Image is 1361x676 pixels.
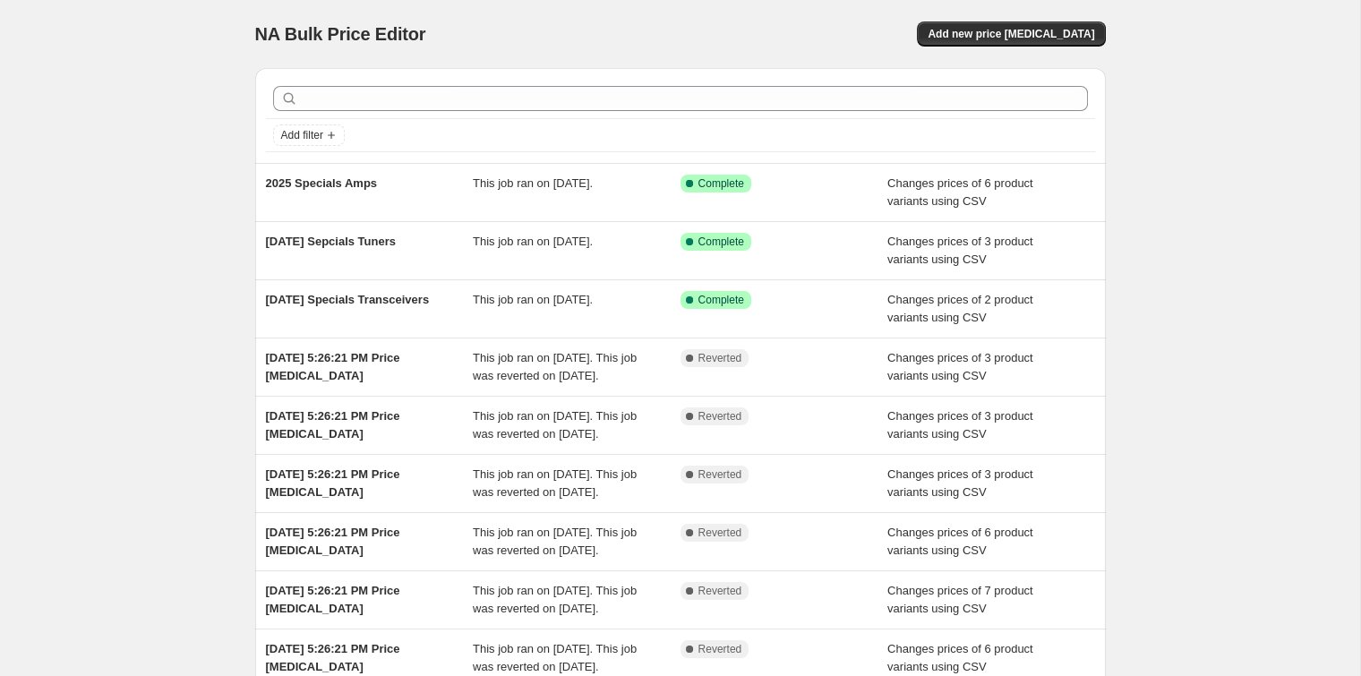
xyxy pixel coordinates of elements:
button: Add filter [273,124,345,146]
span: This job ran on [DATE]. This job was reverted on [DATE]. [473,642,637,673]
span: Add filter [281,128,323,142]
span: Changes prices of 6 product variants using CSV [887,642,1033,673]
span: [DATE] Specials Transceivers [266,293,430,306]
span: Reverted [698,584,742,598]
span: This job ran on [DATE]. [473,293,593,306]
span: Changes prices of 2 product variants using CSV [887,293,1033,324]
span: [DATE] 5:26:21 PM Price [MEDICAL_DATA] [266,467,400,499]
span: Changes prices of 3 product variants using CSV [887,235,1033,266]
span: 2025 Specials Amps [266,176,378,190]
span: [DATE] 5:26:21 PM Price [MEDICAL_DATA] [266,409,400,441]
span: This job ran on [DATE]. This job was reverted on [DATE]. [473,351,637,382]
span: [DATE] 5:26:21 PM Price [MEDICAL_DATA] [266,584,400,615]
span: This job ran on [DATE]. This job was reverted on [DATE]. [473,584,637,615]
span: Reverted [698,409,742,424]
span: Changes prices of 7 product variants using CSV [887,584,1033,615]
span: Complete [698,176,744,191]
span: [DATE] 5:26:21 PM Price [MEDICAL_DATA] [266,351,400,382]
span: Complete [698,293,744,307]
span: Reverted [698,526,742,540]
span: Reverted [698,351,742,365]
span: Changes prices of 6 product variants using CSV [887,526,1033,557]
span: Reverted [698,642,742,656]
span: Changes prices of 3 product variants using CSV [887,351,1033,382]
span: Add new price [MEDICAL_DATA] [928,27,1094,41]
span: Changes prices of 3 product variants using CSV [887,467,1033,499]
span: [DATE] 5:26:21 PM Price [MEDICAL_DATA] [266,526,400,557]
span: NA Bulk Price Editor [255,24,426,44]
span: Complete [698,235,744,249]
span: [DATE] Sepcials Tuners [266,235,396,248]
span: [DATE] 5:26:21 PM Price [MEDICAL_DATA] [266,642,400,673]
span: Reverted [698,467,742,482]
span: Changes prices of 6 product variants using CSV [887,176,1033,208]
span: This job ran on [DATE]. This job was reverted on [DATE]. [473,526,637,557]
span: This job ran on [DATE]. This job was reverted on [DATE]. [473,409,637,441]
button: Add new price [MEDICAL_DATA] [917,21,1105,47]
span: Changes prices of 3 product variants using CSV [887,409,1033,441]
span: This job ran on [DATE]. [473,176,593,190]
span: This job ran on [DATE]. [473,235,593,248]
span: This job ran on [DATE]. This job was reverted on [DATE]. [473,467,637,499]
